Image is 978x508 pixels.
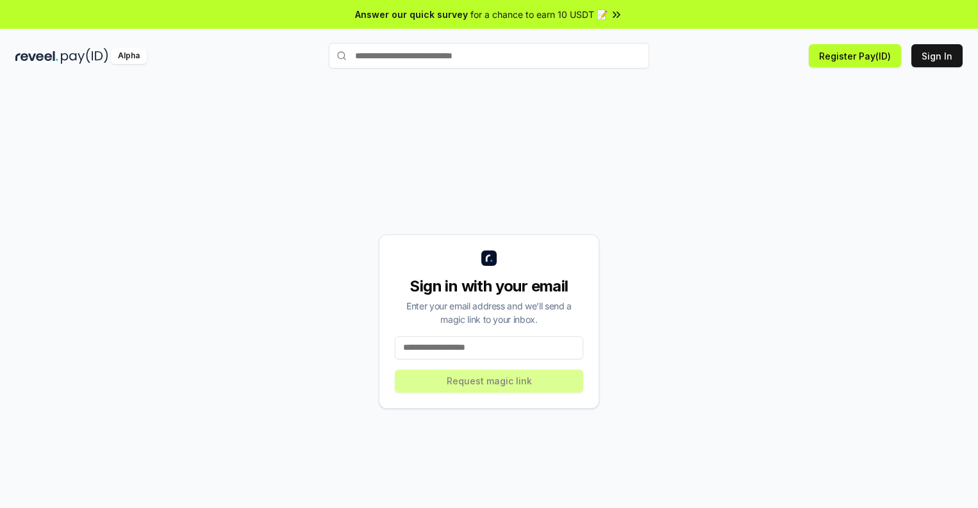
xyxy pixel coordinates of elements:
img: reveel_dark [15,48,58,64]
img: logo_small [481,250,497,266]
span: for a chance to earn 10 USDT 📝 [470,8,608,21]
span: Answer our quick survey [355,8,468,21]
button: Register Pay(ID) [809,44,901,67]
div: Sign in with your email [395,276,583,297]
img: pay_id [61,48,108,64]
button: Sign In [911,44,963,67]
div: Enter your email address and we’ll send a magic link to your inbox. [395,299,583,326]
div: Alpha [111,48,147,64]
